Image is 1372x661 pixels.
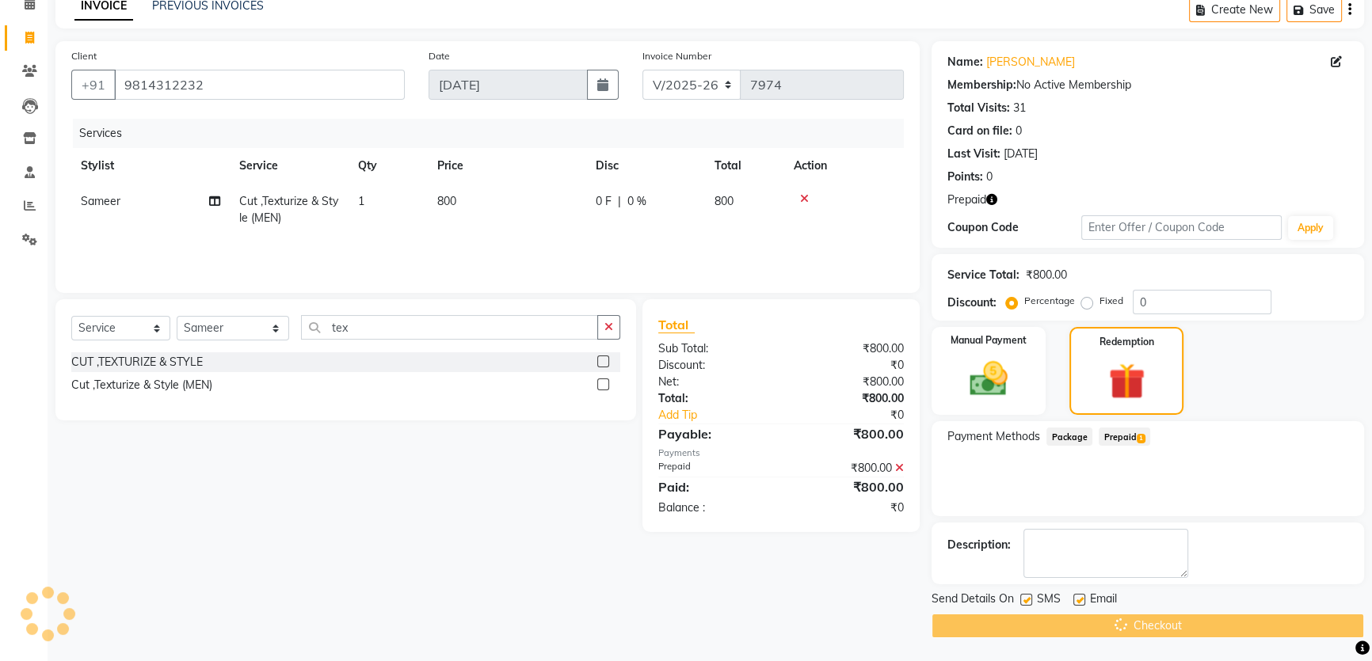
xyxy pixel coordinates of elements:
div: Description: [947,537,1011,553]
div: Coupon Code [947,219,1081,236]
div: Last Visit: [947,146,1000,162]
div: ₹800.00 [1026,267,1067,283]
span: 800 [437,194,456,208]
span: Prepaid [947,192,986,208]
th: Disc [586,148,705,184]
div: 31 [1013,100,1026,116]
div: Prepaid [646,460,781,477]
span: Prepaid [1099,427,1150,446]
input: Enter Offer / Coupon Code [1081,215,1282,240]
div: ₹800.00 [781,340,916,357]
div: ₹0 [781,357,916,374]
div: ₹0 [803,407,916,424]
th: Price [428,148,586,184]
div: ₹800.00 [781,390,916,407]
span: 800 [715,194,734,208]
div: Card on file: [947,123,1012,139]
th: Total [705,148,784,184]
label: Invoice Number [642,49,711,63]
div: Points: [947,169,983,185]
span: Payment Methods [947,428,1040,445]
div: Cut ,Texturize & Style (MEN) [71,377,212,393]
input: Search or Scan [301,315,598,340]
span: 1 [1137,434,1145,443]
div: Total Visits: [947,100,1010,116]
div: CUT ,TEXTURIZE & STYLE [71,354,203,370]
span: Sameer [81,194,120,208]
div: Net: [646,374,781,390]
label: Date [429,49,450,63]
span: 0 F [596,193,612,210]
th: Action [784,148,904,184]
div: No Active Membership [947,77,1348,93]
th: Qty [349,148,428,184]
span: 1 [358,194,364,208]
button: +91 [71,70,116,100]
span: | [618,193,621,210]
span: Total [658,317,695,333]
img: _gift.svg [1097,359,1157,404]
span: Email [1090,591,1117,610]
button: Apply [1288,216,1333,240]
div: Paid: [646,477,781,496]
a: [PERSON_NAME] [986,54,1075,70]
span: Send Details On [932,591,1014,610]
div: Sub Total: [646,340,781,357]
div: Service Total: [947,267,1019,283]
label: Redemption [1100,335,1154,349]
label: Client [71,49,97,63]
div: 0 [1016,123,1022,139]
input: Search by Name/Mobile/Email/Code [114,70,405,100]
a: Add Tip [646,407,804,424]
label: Percentage [1024,294,1075,308]
span: Package [1046,427,1092,446]
img: _cash.svg [958,357,1019,401]
div: Payments [658,446,905,460]
span: SMS [1037,591,1061,610]
span: Cut ,Texturize & Style (MEN) [239,194,338,225]
div: ₹800.00 [781,424,916,443]
div: ₹800.00 [781,374,916,390]
label: Manual Payment [951,333,1027,348]
div: ₹800.00 [781,477,916,496]
th: Service [230,148,349,184]
div: Discount: [646,357,781,374]
div: Payable: [646,424,781,443]
div: Services [73,119,916,148]
div: Discount: [947,294,997,311]
div: Balance : [646,500,781,516]
div: 0 [986,169,993,185]
div: Membership: [947,77,1016,93]
div: Name: [947,54,983,70]
span: 0 % [627,193,646,210]
div: Total: [646,390,781,407]
label: Fixed [1100,294,1123,308]
div: [DATE] [1004,146,1038,162]
div: ₹0 [781,500,916,516]
div: ₹800.00 [781,460,916,477]
th: Stylist [71,148,230,184]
